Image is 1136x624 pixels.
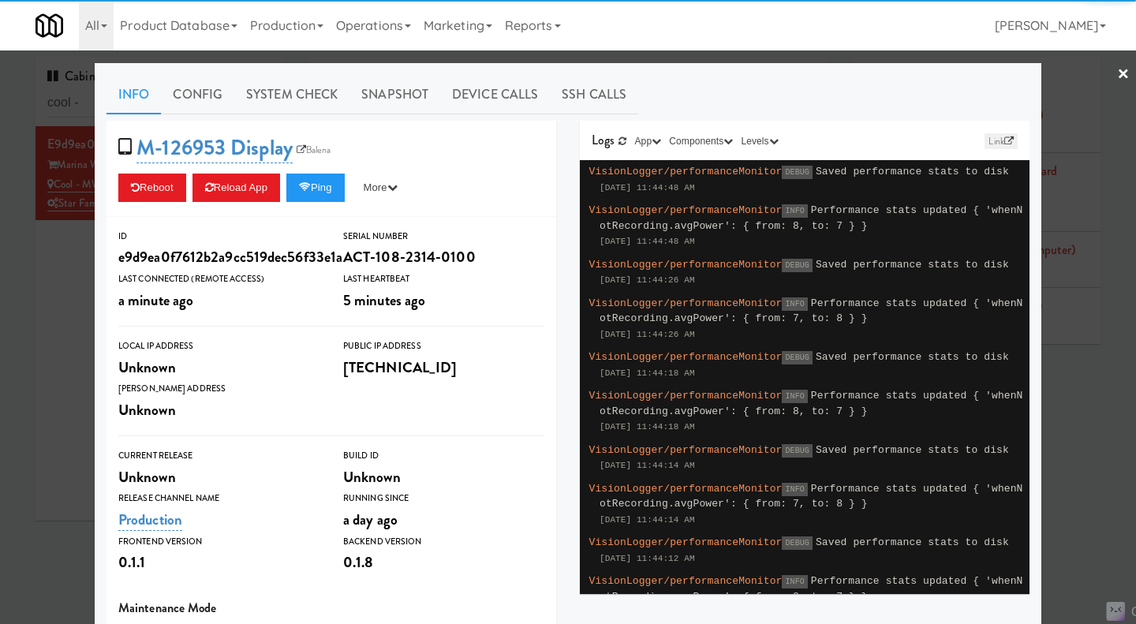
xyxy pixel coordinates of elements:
[550,75,638,114] a: SSH Calls
[782,483,807,496] span: INFO
[118,271,319,287] div: Last Connected (Remote Access)
[600,575,1023,603] span: Performance stats updated { 'whenNotRecording.avgPower': { from: 8, to: 7 } }
[737,133,782,149] button: Levels
[782,297,807,311] span: INFO
[600,390,1023,417] span: Performance stats updated { 'whenNotRecording.avgPower': { from: 8, to: 7 } }
[440,75,550,114] a: Device Calls
[600,183,695,192] span: [DATE] 11:44:48 AM
[118,338,319,354] div: Local IP Address
[600,330,695,339] span: [DATE] 11:44:26 AM
[293,142,335,158] a: Balena
[343,509,398,530] span: a day ago
[343,354,544,381] div: [TECHNICAL_ID]
[782,351,813,364] span: DEBUG
[349,75,440,114] a: Snapshot
[118,491,319,506] div: Release Channel Name
[351,174,410,202] button: More
[589,351,783,363] span: VisionLogger/performanceMonitor
[343,549,544,576] div: 0.1.8
[631,133,666,149] button: App
[1117,50,1130,99] a: ×
[600,422,695,432] span: [DATE] 11:44:18 AM
[343,448,544,464] div: Build Id
[782,166,813,179] span: DEBUG
[118,534,319,550] div: Frontend Version
[118,381,319,397] div: [PERSON_NAME] Address
[234,75,349,114] a: System Check
[600,368,695,378] span: [DATE] 11:44:18 AM
[118,509,182,531] a: Production
[343,229,544,245] div: Serial Number
[600,515,695,525] span: [DATE] 11:44:14 AM
[600,483,1023,510] span: Performance stats updated { 'whenNotRecording.avgPower': { from: 7, to: 8 } }
[589,297,783,309] span: VisionLogger/performanceMonitor
[343,271,544,287] div: Last Heartbeat
[343,534,544,550] div: Backend Version
[118,464,319,491] div: Unknown
[118,290,193,311] span: a minute ago
[589,483,783,495] span: VisionLogger/performanceMonitor
[782,259,813,272] span: DEBUG
[589,166,783,177] span: VisionLogger/performanceMonitor
[35,12,63,39] img: Micromart
[106,75,161,114] a: Info
[600,461,695,470] span: [DATE] 11:44:14 AM
[589,259,783,271] span: VisionLogger/performanceMonitor
[589,204,783,216] span: VisionLogger/performanceMonitor
[985,133,1018,149] a: Link
[118,599,217,617] span: Maintenance Mode
[816,536,1009,548] span: Saved performance stats to disk
[782,444,813,458] span: DEBUG
[600,275,695,285] span: [DATE] 11:44:26 AM
[665,133,737,149] button: Components
[600,204,1023,232] span: Performance stats updated { 'whenNotRecording.avgPower': { from: 8, to: 7 } }
[343,338,544,354] div: Public IP Address
[782,536,813,550] span: DEBUG
[782,204,807,218] span: INFO
[816,166,1009,177] span: Saved performance stats to disk
[118,174,186,202] button: Reboot
[782,390,807,403] span: INFO
[589,444,783,456] span: VisionLogger/performanceMonitor
[589,390,783,402] span: VisionLogger/performanceMonitor
[600,297,1023,325] span: Performance stats updated { 'whenNotRecording.avgPower': { from: 7, to: 8 } }
[286,174,345,202] button: Ping
[589,575,783,587] span: VisionLogger/performanceMonitor
[592,131,615,149] span: Logs
[161,75,234,114] a: Config
[136,133,293,163] a: M-126953 Display
[816,444,1009,456] span: Saved performance stats to disk
[118,397,319,424] div: Unknown
[343,244,544,271] div: ACT-108-2314-0100
[343,491,544,506] div: Running Since
[600,237,695,246] span: [DATE] 11:44:48 AM
[118,448,319,464] div: Current Release
[600,554,695,563] span: [DATE] 11:44:12 AM
[816,259,1009,271] span: Saved performance stats to disk
[192,174,280,202] button: Reload App
[589,536,783,548] span: VisionLogger/performanceMonitor
[343,464,544,491] div: Unknown
[118,244,319,271] div: e9d9ea0f7612b2a9cc519dec56f33e1a
[782,575,807,589] span: INFO
[118,229,319,245] div: ID
[816,351,1009,363] span: Saved performance stats to disk
[118,354,319,381] div: Unknown
[118,549,319,576] div: 0.1.1
[343,290,425,311] span: 5 minutes ago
